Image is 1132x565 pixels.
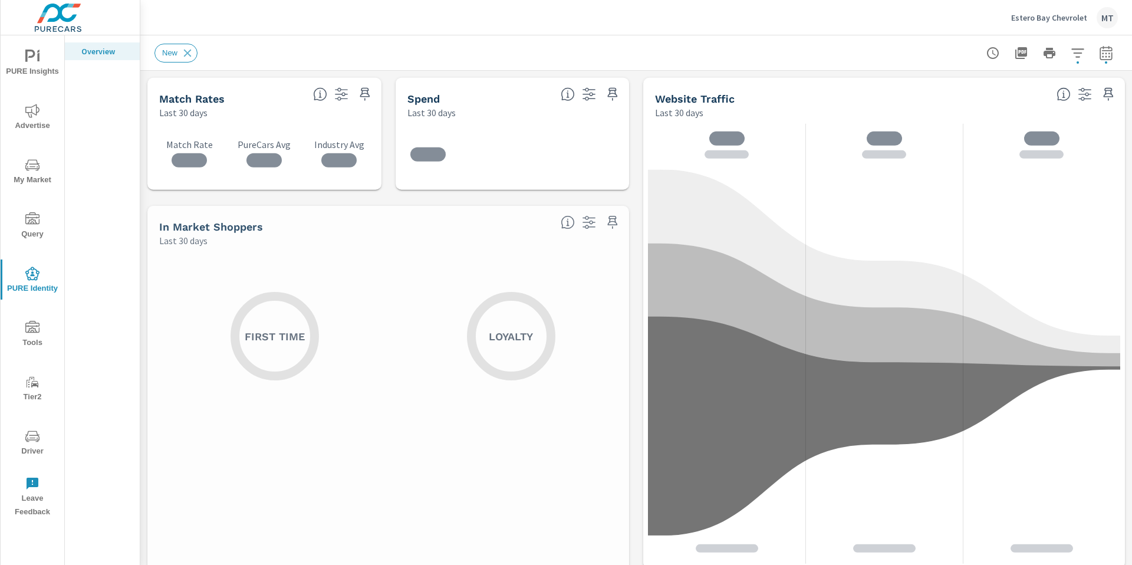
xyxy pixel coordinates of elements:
[407,106,456,120] p: Last 30 days
[4,321,61,350] span: Tools
[4,267,61,295] span: PURE Identity
[603,213,622,232] span: Save this to your personalized report
[159,93,225,105] h5: Match Rates
[1,35,64,524] div: nav menu
[1011,12,1087,23] p: Estero Bay Chevrolet
[1094,41,1118,65] button: Select Date Range
[561,215,575,229] span: Loyalty: Matched has purchased from the dealership before and has exhibited a preference through ...
[245,330,305,343] h5: First Time
[603,85,622,104] span: Save this to your personalized report
[159,221,263,233] h5: In Market Shoppers
[309,139,370,150] p: Industry Avg
[1099,85,1118,104] span: Save this to your personalized report
[313,87,327,101] span: Match rate: % of Identifiable Traffic. Pure Identity avg: Avg match rate of all PURE Identity cus...
[1057,87,1071,101] span: All traffic is the data we start with. It’s unique personas over a 30-day period. We don’t consid...
[4,375,61,404] span: Tier2
[155,48,185,57] span: New
[4,50,61,78] span: PURE Insights
[1097,7,1118,28] div: MT
[1038,41,1061,65] button: Print Report
[489,330,533,343] h5: Loyalty
[655,106,703,120] p: Last 30 days
[81,45,130,57] p: Overview
[159,139,220,150] p: Match Rate
[159,106,208,120] p: Last 30 days
[65,42,140,60] div: Overview
[4,158,61,187] span: My Market
[4,429,61,458] span: Driver
[4,477,61,519] span: Leave Feedback
[159,234,208,248] p: Last 30 days
[154,44,198,63] div: New
[4,104,61,133] span: Advertise
[407,93,440,105] h5: Spend
[655,93,735,105] h5: Website Traffic
[234,139,295,150] p: PureCars Avg
[4,212,61,241] span: Query
[1066,41,1090,65] button: Apply Filters
[356,85,374,104] span: Save this to your personalized report
[561,87,575,101] span: Total PureCars DigAdSpend. Data sourced directly from the Ad Platforms. Non-Purecars DigAd client...
[1009,41,1033,65] button: "Export Report to PDF"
